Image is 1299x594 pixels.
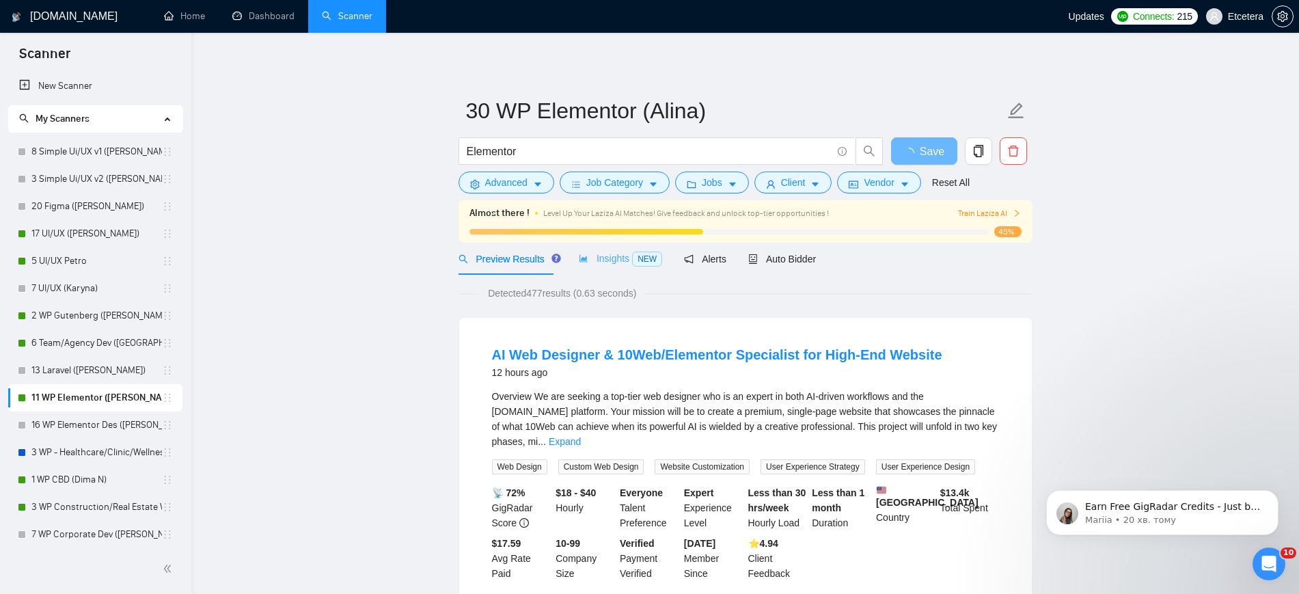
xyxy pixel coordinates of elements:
span: holder [162,529,173,540]
a: AI Web Designer & 10Web/Elementor Specialist for High-End Website [492,347,942,362]
div: Total Spent [938,485,1002,530]
b: [GEOGRAPHIC_DATA] [876,485,979,508]
span: Custom Web Design [558,459,644,474]
button: barsJob Categorycaret-down [560,172,670,193]
li: 3 Simple Ui/UX v2 (Lesnik Anton) [8,165,182,193]
button: setting [1272,5,1294,27]
span: Advanced [485,175,528,190]
div: Client Feedback [746,536,810,581]
span: search [856,145,882,157]
button: idcardVendorcaret-down [837,172,920,193]
a: 8 Simple Ui/UX v1 ([PERSON_NAME]) [31,138,162,165]
li: 6 Team/Agency Dev (Eugene) [8,329,182,357]
span: edit [1007,102,1025,120]
div: Talent Preference [617,485,681,530]
span: info-circle [838,147,847,156]
a: 7 UI/UX (Karyna) [31,275,162,302]
span: notification [684,254,694,264]
button: copy [965,137,992,165]
b: Expert [684,487,714,498]
button: Save [891,137,957,165]
span: holder [162,502,173,513]
span: user [766,179,776,189]
li: 17 UI/UX (Polina) [8,220,182,247]
b: 10-99 [556,538,580,549]
span: area-chart [579,254,588,263]
div: Hourly Load [746,485,810,530]
span: search [19,113,29,123]
li: 7 UI/UX (Karyna) [8,275,182,302]
span: 45% [994,226,1022,237]
iframe: Intercom notifications повідомлення [1026,461,1299,557]
span: Level Up Your Laziza AI Matches! Give feedback and unlock top-tier opportunities ! [543,208,829,218]
b: [DATE] [684,538,715,549]
span: Save [920,143,944,160]
span: NEW [632,252,662,267]
a: homeHome [164,10,205,22]
a: searchScanner [322,10,372,22]
b: Less than 1 month [812,487,864,513]
span: holder [162,365,173,376]
img: logo [12,6,21,28]
span: Jobs [702,175,722,190]
span: double-left [163,562,176,576]
span: 10 [1281,548,1296,558]
span: copy [966,145,992,157]
span: holder [162,310,173,321]
span: right [1013,209,1021,217]
li: 13 Laravel (Alexey Ryabovol) [8,357,182,384]
span: caret-down [648,179,658,189]
span: holder [162,174,173,185]
li: New Scanner [8,72,182,100]
div: Avg Rate Paid [489,536,553,581]
span: Job Category [586,175,643,190]
span: Auto Bidder [748,254,816,265]
div: Member Since [681,536,746,581]
span: holder [162,283,173,294]
span: Connects: [1133,9,1174,24]
span: Almost there ! [469,206,530,221]
img: upwork-logo.png [1117,11,1128,22]
span: folder [687,179,696,189]
span: Updates [1069,11,1104,22]
span: User Experience Design [876,459,975,474]
div: Tooltip anchor [550,252,562,265]
b: 📡 72% [492,487,525,498]
a: Reset All [932,175,970,190]
div: Payment Verified [617,536,681,581]
span: 215 [1177,9,1192,24]
div: Hourly [553,485,617,530]
li: 1 WP CBD (Dima N) [8,466,182,494]
span: holder [162,392,173,403]
span: Client [781,175,806,190]
li: 3 WP - Healthcare/Clinic/Wellness/Beauty (Dima N) [8,439,182,466]
b: Verified [620,538,655,549]
button: Train Laziza AI [958,207,1021,220]
img: 🇺🇸 [877,485,886,495]
li: 8 Simple Ui/UX v1 (Lesnik Anton) [8,138,182,165]
b: $18 - $40 [556,487,596,498]
span: holder [162,338,173,349]
b: Less than 30 hrs/week [748,487,806,513]
button: delete [1000,137,1027,165]
b: ⭐️ 4.94 [748,538,778,549]
span: holder [162,420,173,431]
span: Insights [579,253,662,264]
div: GigRadar Score [489,485,553,530]
li: 11 WP Elementor (Alina) [8,384,182,411]
span: holder [162,474,173,485]
li: 3 WP Construction/Real Estate Website Development (Dmytro B) [8,494,182,521]
a: 5 UI/UX Petro [31,247,162,275]
span: holder [162,146,173,157]
div: 12 hours ago [492,364,942,381]
a: 16 WP Elementor Des ([PERSON_NAME]) [31,411,162,439]
a: 17 UI/UX ([PERSON_NAME]) [31,220,162,247]
span: search [459,254,468,264]
a: 3 WP Construction/Real Estate Website Development ([PERSON_NAME] B) [31,494,162,521]
span: User Experience Strategy [761,459,865,474]
span: loading [903,148,920,159]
